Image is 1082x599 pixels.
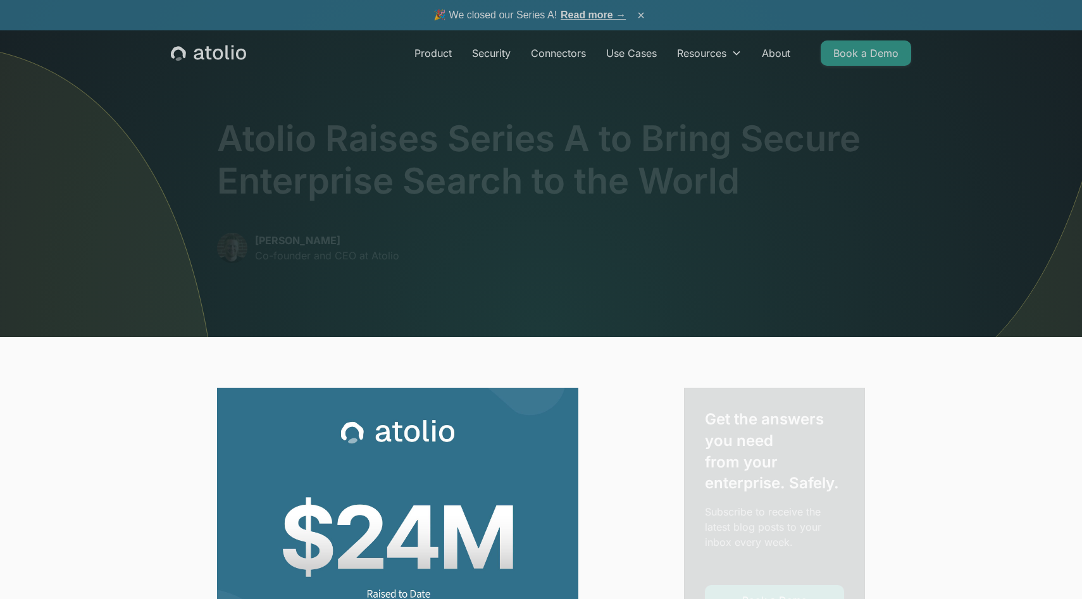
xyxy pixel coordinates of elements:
a: Read more → [561,9,626,20]
h1: Atolio Raises Series A to Bring Secure Enterprise Search to the World [217,118,865,202]
span: 🎉 We closed our Series A! [433,8,626,23]
div: Resources [677,46,726,61]
a: About [752,40,800,66]
button: × [633,8,649,22]
a: Security [462,40,521,66]
a: home [171,45,246,61]
div: Get the answers you need from your enterprise. Safely. [705,409,844,493]
a: Use Cases [596,40,667,66]
p: Co-founder and CEO at Atolio [255,248,399,263]
p: [PERSON_NAME] [255,233,399,248]
a: Product [404,40,462,66]
a: Connectors [521,40,596,66]
p: Subscribe to receive the latest blog posts to your inbox every week. [705,504,844,550]
a: Book a Demo [821,40,911,66]
div: Resources [667,40,752,66]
